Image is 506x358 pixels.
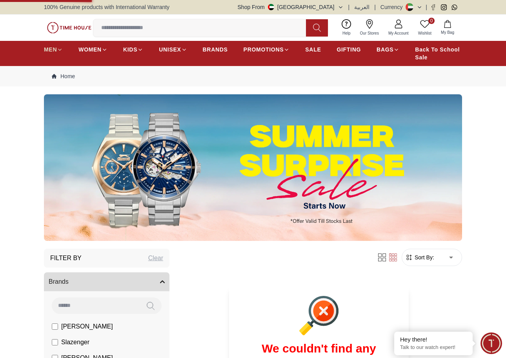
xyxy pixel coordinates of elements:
[148,253,163,263] div: Clear
[430,4,436,10] a: Facebook
[50,253,82,263] h3: Filter By
[52,323,58,330] input: [PERSON_NAME]
[238,3,344,11] button: Shop From[GEOGRAPHIC_DATA]
[337,42,361,57] a: GIFTING
[400,344,467,351] p: Talk to our watch expert!
[377,46,393,53] span: BAGS
[244,42,290,57] a: PROMOTIONS
[354,3,369,11] button: العربية
[47,22,91,33] img: ...
[374,3,376,11] span: |
[451,4,457,10] a: Whatsapp
[481,332,502,354] div: Chat Widget
[78,46,102,53] span: WOMEN
[438,29,457,35] span: My Bag
[44,46,57,53] span: MEN
[44,42,63,57] a: MEN
[49,277,69,286] span: Brands
[305,46,321,53] span: SALE
[61,322,113,331] span: [PERSON_NAME]
[123,42,143,57] a: KIDS
[377,42,399,57] a: BAGS
[123,46,137,53] span: KIDS
[405,253,434,261] button: Sort By:
[337,46,361,53] span: GIFTING
[61,338,89,347] span: Slazenger
[426,3,427,11] span: |
[413,18,436,38] a: 0Wishlist
[436,18,459,37] button: My Bag
[78,42,107,57] a: WOMEN
[44,94,462,241] img: ...
[415,30,435,36] span: Wishlist
[44,272,169,291] button: Brands
[355,18,384,38] a: Our Stores
[44,3,169,11] span: 100% Genuine products with International Warranty
[203,42,228,57] a: BRANDS
[244,46,284,53] span: PROMOTIONS
[305,42,321,57] a: SALE
[44,66,462,86] nav: Breadcrumb
[415,42,462,64] a: Back To School Sale
[348,3,350,11] span: |
[339,30,354,36] span: Help
[203,46,228,53] span: BRANDS
[268,4,274,10] img: United Arab Emirates
[413,253,434,261] span: Sort By:
[52,339,58,345] input: Slazenger
[380,3,406,11] div: Currency
[415,46,462,61] span: Back To School Sale
[52,72,75,80] a: Home
[357,30,382,36] span: Our Stores
[428,18,435,24] span: 0
[338,18,355,38] a: Help
[441,4,447,10] a: Instagram
[400,336,467,343] div: Hey there!
[159,42,187,57] a: UNISEX
[385,30,412,36] span: My Account
[159,46,181,53] span: UNISEX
